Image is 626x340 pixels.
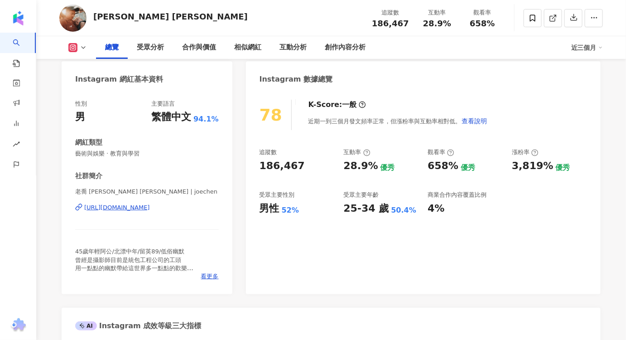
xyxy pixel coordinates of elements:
div: 漲粉率 [512,148,539,156]
div: 追蹤數 [372,8,409,17]
img: chrome extension [10,318,27,333]
div: 互動率 [420,8,454,17]
span: 94.1% [193,114,219,124]
div: 相似網紅 [234,42,261,53]
div: 互動率 [343,148,370,156]
div: 觀看率 [465,8,500,17]
div: 追蹤數 [260,148,277,156]
div: AI [75,321,97,330]
div: 受眾主要年齡 [343,191,379,199]
span: rise [13,135,20,155]
img: KOL Avatar [59,5,87,32]
a: search [13,33,31,68]
span: 老喬 [PERSON_NAME] [PERSON_NAME] | joechen [75,188,219,196]
div: 男性 [260,202,279,216]
div: 受眾主要性別 [260,191,295,199]
div: 總覽 [105,42,119,53]
div: K-Score : [308,100,366,110]
div: 網紅類型 [75,138,102,147]
div: 4% [428,202,444,216]
div: 男 [75,110,85,124]
div: 受眾分析 [137,42,164,53]
div: 合作與價值 [182,42,216,53]
div: 一般 [342,100,357,110]
div: 78 [260,106,282,124]
a: [URL][DOMAIN_NAME] [75,204,219,212]
span: 186,467 [372,19,409,28]
div: 3,819% [512,159,554,173]
span: 658% [470,19,495,28]
div: 658% [428,159,458,173]
div: 優秀 [380,163,395,173]
div: 28.9% [343,159,378,173]
div: 近期一到三個月發文頻率正常，但漲粉率與互動率相對低。 [308,112,488,130]
div: 優秀 [461,163,475,173]
div: Instagram 網紅基本資料 [75,74,163,84]
button: 查看說明 [462,112,488,130]
div: [URL][DOMAIN_NAME] [84,204,150,212]
div: 近三個月 [571,40,603,55]
div: 觀看率 [428,148,454,156]
span: 看更多 [201,272,219,281]
div: 互動分析 [279,42,307,53]
div: 主要語言 [151,100,175,108]
div: 繁體中文 [151,110,191,124]
div: 50.4% [391,205,417,215]
div: 186,467 [260,159,305,173]
img: logo icon [11,11,25,25]
div: 創作內容分析 [325,42,366,53]
div: [PERSON_NAME] [PERSON_NAME] [93,11,248,22]
div: Instagram 成效等級三大指標 [75,321,201,331]
div: 商業合作內容覆蓋比例 [428,191,486,199]
div: 社群簡介 [75,171,102,181]
div: 性別 [75,100,87,108]
div: 25-34 歲 [343,202,389,216]
div: 52% [282,205,299,215]
span: 45歲年輕阿公/北漂中年/留英89/低俗幽默 曾經是攝影師目前是統包工程公司的工頭 用一點點的幽默帶給這世界多一點點的歡樂 合作邀約請找👉 @ihawaii [75,248,193,280]
span: 28.9% [423,19,451,28]
div: 優秀 [556,163,570,173]
span: 藝術與娛樂 · 教育與學習 [75,150,219,158]
span: 查看說明 [462,117,487,125]
div: Instagram 數據總覽 [260,74,333,84]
